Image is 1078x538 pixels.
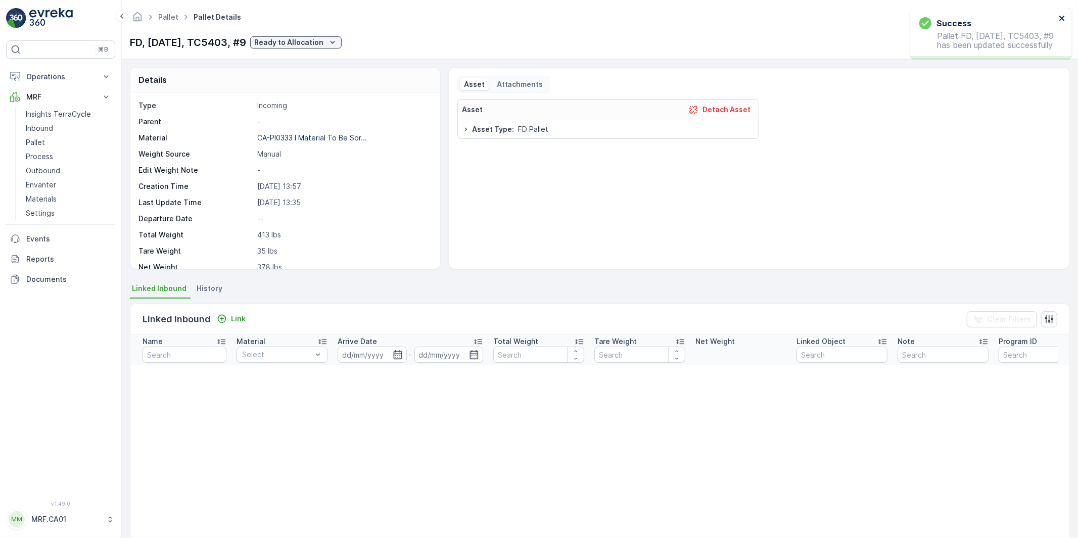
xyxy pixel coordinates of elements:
[138,74,167,86] p: Details
[257,181,430,191] p: [DATE] 13:57
[130,35,246,50] p: FD, [DATE], TC5403, #9
[338,347,407,363] input: dd/mm/yyyy
[796,336,846,347] p: Linked Object
[26,109,91,119] p: Insights TerraCycle
[26,234,111,244] p: Events
[464,79,485,89] p: Asset
[237,336,265,347] p: Material
[257,101,430,111] p: Incoming
[257,198,430,208] p: [DATE] 13:35
[6,509,115,530] button: MMMRF.CA01
[22,192,115,206] a: Materials
[936,17,971,29] h3: Success
[192,12,243,22] span: Pallet Details
[22,178,115,192] a: Envanter
[257,246,430,256] p: 35 lbs
[26,274,111,284] p: Documents
[138,101,253,111] p: Type
[6,229,115,249] a: Events
[250,36,342,48] button: Ready to Allocation
[138,262,253,272] p: Net Weight
[213,313,250,325] button: Link
[22,107,115,121] a: Insights TerraCycle
[138,214,253,224] p: Departure Date
[138,165,253,175] p: Edit Weight Note
[6,8,26,28] img: logo
[967,311,1037,327] button: Clear Filters
[158,13,178,21] a: Pallet
[796,347,887,363] input: Search
[987,314,1031,324] p: Clear Filters
[22,135,115,150] a: Pallet
[702,105,751,115] p: Detach Asset
[414,347,484,363] input: dd/mm/yyyy
[138,246,253,256] p: Tare Weight
[472,124,514,134] span: Asset Type :
[143,336,163,347] p: Name
[999,336,1037,347] p: Program ID
[6,67,115,87] button: Operations
[26,208,55,218] p: Settings
[138,133,253,143] p: Material
[231,314,246,324] p: Link
[257,262,430,272] p: 378 lbs
[132,283,186,294] span: Linked Inbound
[22,150,115,164] a: Process
[26,166,60,176] p: Outbound
[138,230,253,240] p: Total Weight
[257,214,430,224] p: --
[919,31,1056,50] p: Pallet FD, [DATE], TC5403, #9 has been updated successfully
[1059,14,1066,24] button: close
[6,87,115,107] button: MRF
[695,336,735,347] p: Net Weight
[31,514,101,524] p: MRF.CA01
[132,15,143,24] a: Homepage
[257,165,430,175] p: -
[254,37,323,47] p: Ready to Allocation
[26,194,57,204] p: Materials
[26,254,111,264] p: Reports
[98,45,108,54] p: ⌘B
[143,312,211,326] p: Linked Inbound
[138,198,253,208] p: Last Update Time
[138,149,253,159] p: Weight Source
[594,347,685,363] input: Search
[197,283,222,294] span: History
[493,347,584,363] input: Search
[257,149,430,159] p: Manual
[22,206,115,220] a: Settings
[257,133,367,142] p: CA-PI0333 I Material To Be Sor...
[462,105,483,115] p: Asset
[594,336,637,347] p: Tare Weight
[898,347,989,363] input: Search
[22,164,115,178] a: Outbound
[143,347,226,363] input: Search
[138,181,253,191] p: Creation Time
[6,269,115,289] a: Documents
[26,123,53,133] p: Inbound
[338,336,377,347] p: Arrive Date
[409,349,412,361] p: -
[26,92,95,102] p: MRF
[22,121,115,135] a: Inbound
[518,124,548,134] span: FD Pallet
[497,79,543,89] p: Attachments
[6,501,115,507] span: v 1.49.0
[138,117,253,127] p: Parent
[26,180,56,190] p: Envanter
[242,350,312,360] p: Select
[898,336,915,347] p: Note
[6,249,115,269] a: Reports
[493,336,538,347] p: Total Weight
[9,511,25,527] div: MM
[26,72,95,82] p: Operations
[257,117,430,127] p: -
[26,152,53,162] p: Process
[257,230,430,240] p: 413 lbs
[29,8,73,28] img: logo_light-DOdMpM7g.png
[26,137,45,148] p: Pallet
[684,104,755,116] button: Detach Asset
